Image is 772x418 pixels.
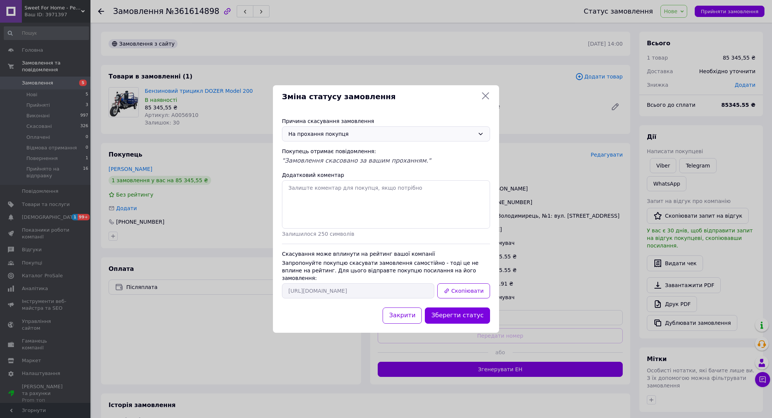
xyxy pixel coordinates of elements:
[288,130,475,138] div: На прохання покупця
[282,250,490,258] div: Скасування може вплинути на рейтинг вашої компанії
[282,157,431,164] span: "Замовлення скасовано за вашим проханням."
[282,172,344,178] label: Додатковий коментар
[282,259,490,282] div: Запропонуйте покупцю скасувати замовлення самостійно - тоді це не вплине на рейтинг. Для цього ві...
[425,307,490,324] button: Зберегти статус
[282,91,478,102] span: Зміна статусу замовлення
[282,117,490,125] div: Причина скасування замовлення
[282,148,490,155] div: Покупець отримає повідомлення:
[383,307,422,324] button: Закрити
[282,231,354,237] span: Залишилося 250 символів
[437,283,490,298] button: Скопіювати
